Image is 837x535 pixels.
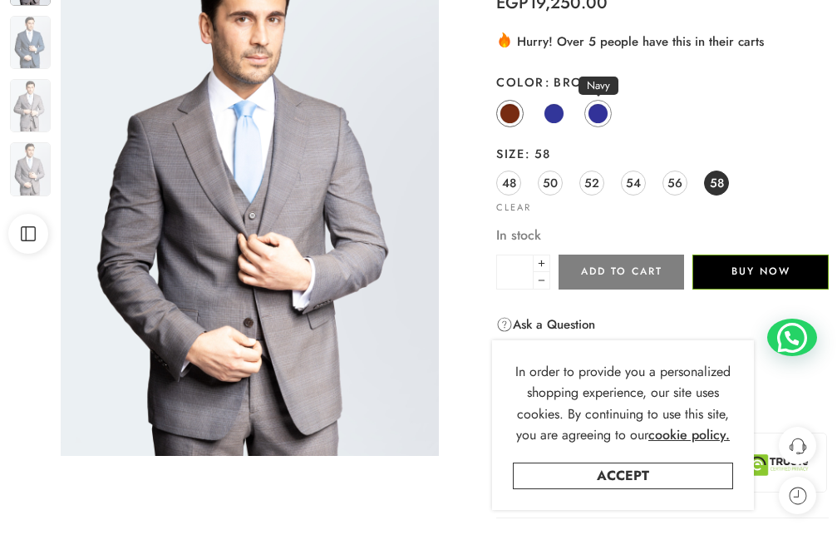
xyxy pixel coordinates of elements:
label: Color [496,74,829,91]
span: Brown [544,73,607,91]
span: 48 [502,171,516,194]
a: cookie policy. [648,424,730,446]
img: co-cd29120-nvy-scaled-1.jpg [10,79,51,132]
a: Navy [584,100,612,127]
span: In order to provide you a personalized shopping experience, our site uses cookies. By continuing ... [515,362,731,445]
span: 50 [543,171,558,194]
a: 54 [621,171,646,196]
input: Product quantity [496,255,534,290]
a: 52 [579,171,604,196]
span: 58 [524,145,550,162]
a: Clear options [496,203,531,212]
div: Hurry! Over 5 people have this in their carts [496,31,829,51]
button: Add to cart [559,255,684,290]
p: In stock [496,225,829,246]
span: 58 [710,171,724,194]
span: 56 [667,171,682,194]
span: 52 [584,171,599,194]
img: co-cd29120-nvy-scaled-1.jpg [10,16,51,69]
span: Navy [579,77,618,95]
a: 48 [496,171,521,196]
a: 50 [538,171,563,196]
a: 56 [662,171,687,196]
label: Size [496,146,829,162]
a: 58 [704,171,729,196]
button: Buy Now [692,255,829,290]
a: Accept [513,463,733,489]
a: Ask a Question [496,315,595,334]
span: 54 [626,171,641,194]
img: co-cd29120-nvy-scaled-1.jpg [10,142,51,196]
